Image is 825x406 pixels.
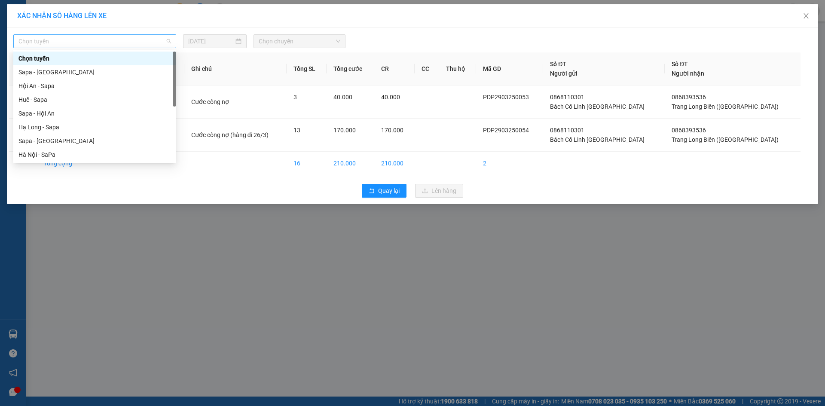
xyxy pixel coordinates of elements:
[476,152,543,175] td: 2
[415,184,463,198] button: uploadLên hàng
[672,127,706,134] span: 0868393536
[18,35,171,48] span: Chọn tuyến
[37,152,84,175] td: Tổng cộng
[17,12,107,20] span: XÁC NHẬN SỐ HÀNG LÊN XE
[9,52,37,85] th: STT
[803,12,810,19] span: close
[13,120,176,134] div: Hạ Long - Sapa
[13,93,176,107] div: Huế - Sapa
[287,152,327,175] td: 16
[13,65,176,79] div: Sapa - Hà Nội
[550,94,584,101] span: 0868110301
[287,52,327,85] th: Tổng SL
[18,95,171,104] div: Huế - Sapa
[18,54,171,63] div: Chọn tuyến
[794,4,818,28] button: Close
[550,127,584,134] span: 0868110301
[13,52,176,65] div: Chọn tuyến
[483,127,529,134] span: PDP2903250054
[327,152,374,175] td: 210.000
[672,103,779,110] span: Trang Long Biên ([GEOGRAPHIC_DATA])
[13,148,176,162] div: Hà Nội - SaPa
[550,136,645,143] span: Bách Cổ Linh [GEOGRAPHIC_DATA]
[327,52,374,85] th: Tổng cước
[18,150,171,159] div: Hà Nội - SaPa
[672,61,688,67] span: Số ĐT
[293,127,300,134] span: 13
[188,37,234,46] input: 15/08/2025
[293,94,297,101] span: 3
[369,188,375,195] span: rollback
[333,127,356,134] span: 170.000
[672,94,706,101] span: 0868393536
[18,109,171,118] div: Sapa - Hội An
[184,52,287,85] th: Ghi chú
[378,186,400,195] span: Quay lại
[13,79,176,93] div: Hội An - Sapa
[381,127,403,134] span: 170.000
[550,70,577,77] span: Người gửi
[476,52,543,85] th: Mã GD
[18,122,171,132] div: Hạ Long - Sapa
[672,136,779,143] span: Trang Long Biên ([GEOGRAPHIC_DATA])
[18,136,171,146] div: Sapa - [GEOGRAPHIC_DATA]
[13,107,176,120] div: Sapa - Hội An
[672,70,704,77] span: Người nhận
[439,52,476,85] th: Thu hộ
[191,131,269,138] span: Cước công nợ (hàng đi 26/3)
[259,35,340,48] span: Chọn chuyến
[415,52,439,85] th: CC
[381,94,400,101] span: 40.000
[13,134,176,148] div: Sapa - Ninh Bình
[374,152,415,175] td: 210.000
[18,67,171,77] div: Sapa - [GEOGRAPHIC_DATA]
[18,81,171,91] div: Hội An - Sapa
[550,103,645,110] span: Bách Cổ Linh [GEOGRAPHIC_DATA]
[374,52,415,85] th: CR
[191,98,229,105] span: Cước công nợ
[9,85,37,119] td: 1
[9,119,37,152] td: 2
[362,184,406,198] button: rollbackQuay lại
[550,61,566,67] span: Số ĐT
[483,94,529,101] span: PDP2903250053
[333,94,352,101] span: 40.000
